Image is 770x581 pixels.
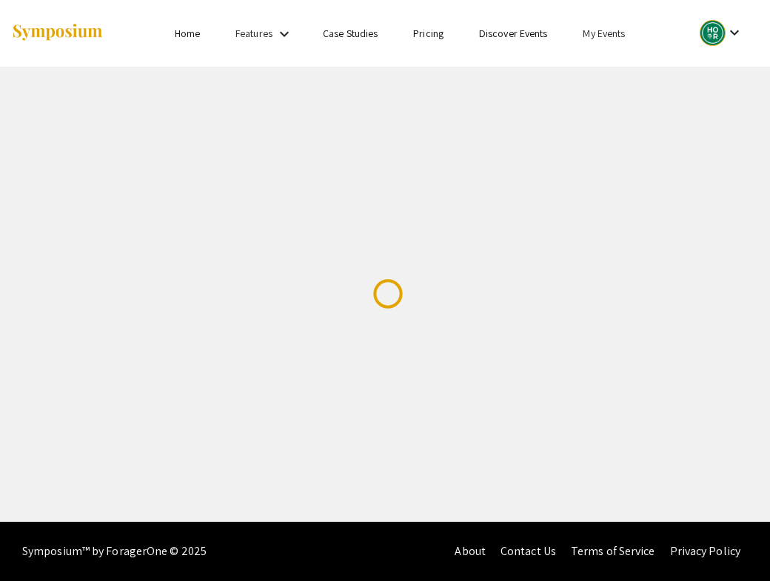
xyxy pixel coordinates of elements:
a: Privacy Policy [670,543,740,559]
a: Discover Events [479,27,548,40]
mat-icon: Expand account dropdown [726,24,743,41]
a: Features [235,27,272,40]
a: Home [175,27,200,40]
a: Case Studies [323,27,378,40]
a: Contact Us [500,543,556,559]
a: Pricing [413,27,443,40]
mat-icon: Expand Features list [275,25,293,43]
a: Terms of Service [571,543,655,559]
div: Symposium™ by ForagerOne © 2025 [22,522,207,581]
button: Expand account dropdown [684,16,759,50]
a: My Events [583,27,625,40]
a: About [455,543,486,559]
img: Symposium by ForagerOne [11,23,104,43]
